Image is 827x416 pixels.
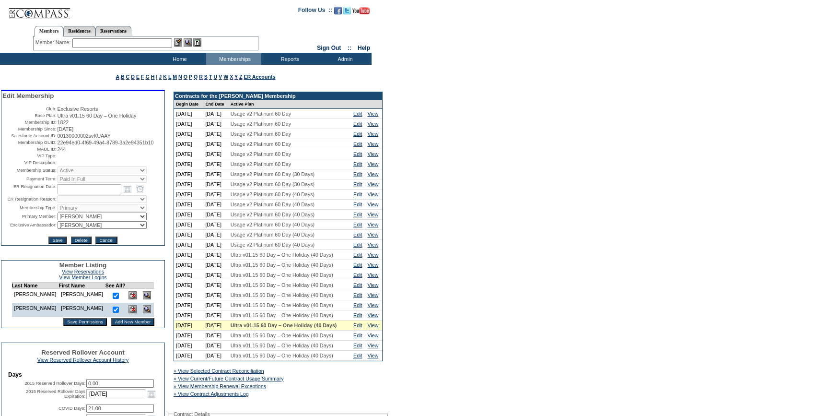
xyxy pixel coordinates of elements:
td: [DATE] [174,190,203,200]
td: [DATE] [174,310,203,321]
td: [DATE] [174,139,203,149]
td: [DATE] [174,179,203,190]
span: Ultra v01.15 60 Day – One Holiday (40 Days) [231,353,333,358]
a: Edit [353,312,362,318]
a: Help [358,45,370,51]
a: H [151,74,155,80]
img: View Dashboard [143,291,151,299]
td: [DATE] [203,240,228,250]
td: [DATE] [203,290,228,300]
td: [DATE] [203,300,228,310]
a: View [367,272,378,278]
a: Edit [353,302,362,308]
a: View [367,171,378,177]
span: Ultra v01.15 60 Day – One Holiday (40 Days) [231,272,333,278]
td: [DATE] [174,210,203,220]
a: Edit [353,161,362,167]
a: W [223,74,228,80]
a: View [367,111,378,117]
a: View [367,181,378,187]
span: Ultra v01.15 60 Day – One Holiday (40 Days) [231,343,333,348]
span: Usage v2 Platinum 60 Day (40 Days) [231,222,314,227]
a: Edit [353,262,362,268]
span: Member Listing [59,261,107,269]
span: Usage v2 Platinum 60 Day [231,131,291,137]
span: Reserved Rollover Account [41,349,125,356]
a: View [367,222,378,227]
img: View [184,38,192,47]
a: View [367,232,378,238]
td: ER Resignation Reason: [2,195,57,203]
a: Members [35,26,64,36]
span: Ultra v01.15 60 Day – One Holiday (40 Days) [231,312,333,318]
td: Follow Us :: [298,6,332,17]
td: Payment Term: [2,175,57,183]
a: View [367,131,378,137]
td: [DATE] [203,129,228,139]
a: ER Accounts [244,74,275,80]
td: [DATE] [203,149,228,159]
td: [PERSON_NAME] [12,303,58,317]
td: [DATE] [174,109,203,119]
a: » View Selected Contract Reconciliation [174,368,264,374]
a: Edit [353,212,362,217]
a: View [367,141,378,147]
a: View [367,353,378,358]
a: V [219,74,222,80]
img: Subscribe to our YouTube Channel [352,7,370,14]
a: View [367,151,378,157]
td: [DATE] [174,159,203,169]
td: [DATE] [203,210,228,220]
td: [DATE] [174,250,203,260]
a: Q [194,74,198,80]
a: Edit [353,191,362,197]
input: Add New Member [111,318,155,326]
span: Ultra v01.15 60 Day – One Holiday [58,113,137,119]
label: COVID Days: [58,406,85,411]
td: [DATE] [174,169,203,179]
td: [DATE] [203,280,228,290]
td: [DATE] [174,149,203,159]
td: [DATE] [174,270,203,280]
img: Delete [128,305,137,313]
a: » View Contract Adjustments Log [174,391,249,397]
a: View [367,282,378,288]
td: See All? [105,283,126,289]
span: Exclusive Resorts [58,106,98,112]
a: View [367,121,378,127]
span: Usage v2 Platinum 60 Day [231,141,291,147]
td: Membership Status: [2,166,57,174]
span: Usage v2 Platinum 60 Day (30 Days) [231,171,314,177]
td: [DATE] [203,220,228,230]
span: Usage v2 Platinum 60 Day [231,111,291,117]
td: Exclusive Ambassador: [2,221,57,229]
a: Open the time view popup. [135,184,145,194]
img: View Dashboard [143,305,151,313]
td: [DATE] [203,179,228,190]
td: Last Name [12,283,58,289]
span: Usage v2 Platinum 60 Day (40 Days) [231,191,314,197]
a: View [367,292,378,298]
a: T [209,74,212,80]
td: Membership ID: [2,119,57,125]
span: Usage v2 Platinum 60 Day (40 Days) [231,232,314,238]
td: [DATE] [203,230,228,240]
a: View [367,202,378,207]
td: [DATE] [203,260,228,270]
td: [DATE] [203,119,228,129]
a: Y [234,74,238,80]
a: K [163,74,167,80]
td: [DATE] [174,230,203,240]
td: Admin [316,53,372,65]
td: [DATE] [203,139,228,149]
a: View [367,333,378,338]
a: O [184,74,187,80]
input: Cancel [95,237,117,244]
a: Become our fan on Facebook [334,10,342,15]
a: C [126,74,130,80]
a: I [156,74,157,80]
span: Usage v2 Platinum 60 Day [231,151,291,157]
td: [DATE] [203,190,228,200]
span: 22e94ed0-4f69-49a4-8789-3a2e94351b10 [58,140,154,145]
span: 244 [58,146,66,152]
